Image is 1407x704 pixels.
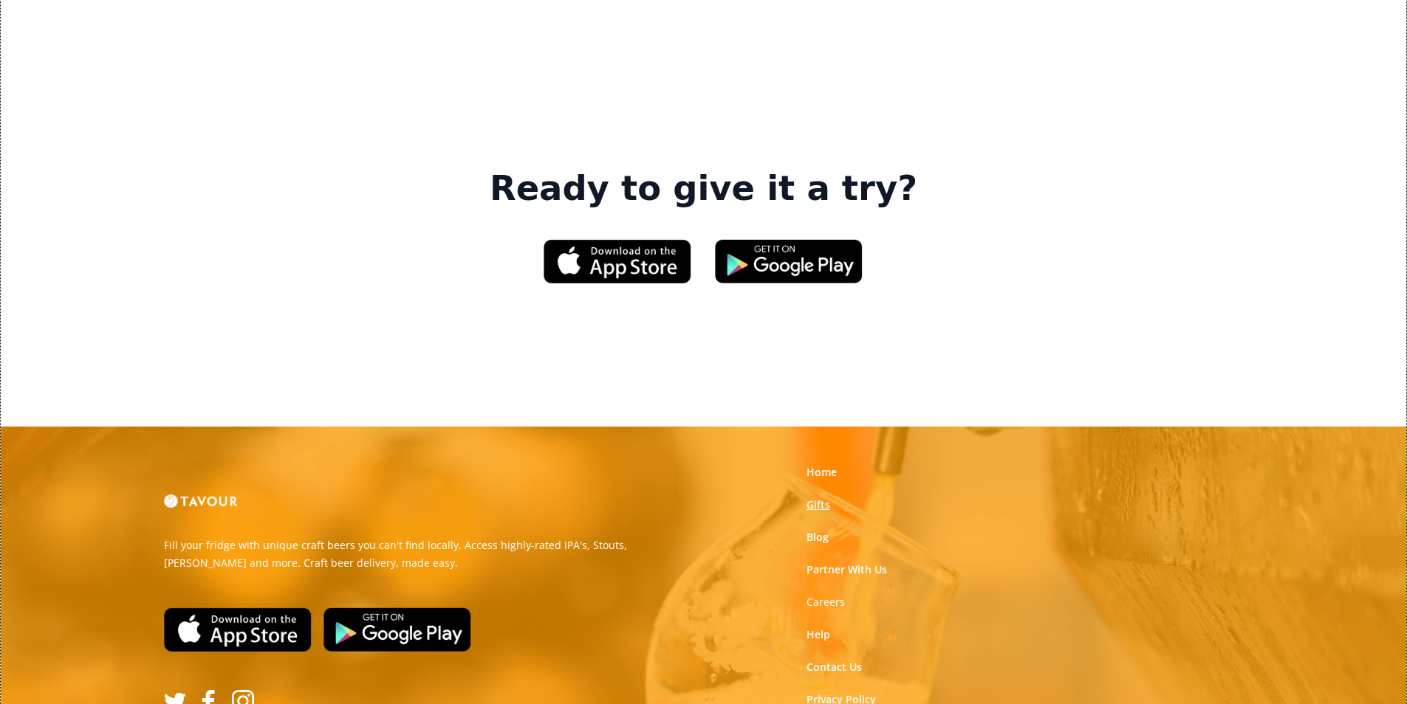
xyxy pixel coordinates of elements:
a: Help [807,627,830,642]
a: Contact Us [807,660,862,674]
a: Partner With Us [807,562,887,577]
a: Careers [807,595,845,610]
strong: Careers [807,595,845,609]
a: Home [807,465,837,480]
a: Blog [807,530,829,545]
strong: Ready to give it a try? [490,168,917,210]
a: Gifts [807,497,830,512]
p: Fill your fridge with unique craft beers you can't find locally. Access highly-rated IPA's, Stout... [164,536,693,572]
